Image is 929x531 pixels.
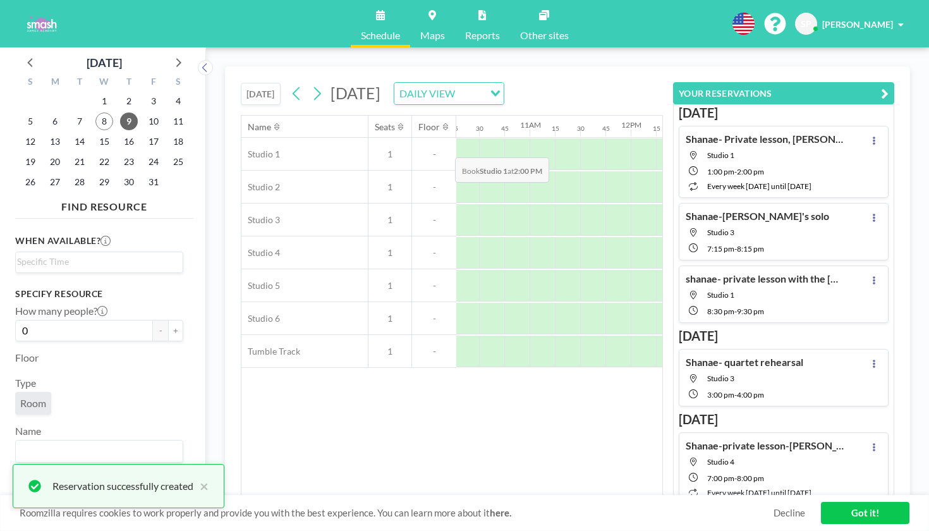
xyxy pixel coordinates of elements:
[673,82,894,104] button: YOUR RESERVATIONS
[166,75,190,91] div: S
[241,313,280,324] span: Studio 6
[686,356,803,369] h4: Shanae- quartet rehearsal
[707,167,734,176] span: 1:00 PM
[15,351,39,364] label: Floor
[21,153,39,171] span: Sunday, October 19, 2025
[368,214,411,226] span: 1
[145,153,162,171] span: Friday, October 24, 2025
[21,113,39,130] span: Sunday, October 5, 2025
[801,18,811,30] span: SP
[21,133,39,150] span: Sunday, October 12, 2025
[241,280,280,291] span: Studio 5
[46,153,64,171] span: Monday, October 20, 2025
[120,153,138,171] span: Thursday, October 23, 2025
[707,290,734,300] span: Studio 1
[20,397,46,409] span: Room
[15,425,41,437] label: Name
[368,181,411,193] span: 1
[16,252,183,271] div: Search for option
[17,255,176,269] input: Search for option
[68,75,92,91] div: T
[520,30,569,40] span: Other sites
[686,439,844,452] h4: Shanae-private lesson-[PERSON_NAME] sisters
[412,149,456,160] span: -
[21,173,39,191] span: Sunday, October 26, 2025
[15,288,183,300] h3: Specify resource
[737,167,764,176] span: 2:00 PM
[95,113,113,130] span: Wednesday, October 8, 2025
[465,30,500,40] span: Reports
[71,173,88,191] span: Tuesday, October 28, 2025
[501,125,509,133] div: 45
[514,166,542,176] b: 2:00 PM
[95,92,113,110] span: Wednesday, October 1, 2025
[71,113,88,130] span: Tuesday, October 7, 2025
[707,374,734,383] span: Studio 3
[552,125,559,133] div: 15
[734,167,737,176] span: -
[737,390,764,400] span: 4:00 PM
[20,507,774,519] span: Roomzilla requires cookies to work properly and provide you with the best experience. You can lea...
[145,133,162,150] span: Friday, October 17, 2025
[707,228,734,237] span: Studio 3
[679,105,889,121] h3: [DATE]
[145,113,162,130] span: Friday, October 10, 2025
[707,390,734,400] span: 3:00 PM
[707,150,734,160] span: Studio 1
[686,133,844,145] h4: Shanae- Private lesson, [PERSON_NAME]
[480,166,507,176] b: Studio 1
[169,133,187,150] span: Saturday, October 18, 2025
[120,133,138,150] span: Thursday, October 16, 2025
[20,11,63,37] img: organization-logo
[331,83,380,102] span: [DATE]
[490,507,511,518] a: here.
[679,328,889,344] h3: [DATE]
[141,75,166,91] div: F
[17,443,176,460] input: Search for option
[145,173,162,191] span: Friday, October 31, 2025
[707,457,734,467] span: Studio 4
[707,307,734,316] span: 8:30 PM
[412,280,456,291] span: -
[420,30,445,40] span: Maps
[87,54,122,71] div: [DATE]
[686,210,829,223] h4: Shanae-[PERSON_NAME]'s solo
[18,75,43,91] div: S
[169,92,187,110] span: Saturday, October 4, 2025
[707,181,811,191] span: every week [DATE] until [DATE]
[737,244,764,253] span: 8:15 PM
[241,83,281,105] button: [DATE]
[412,346,456,357] span: -
[734,244,737,253] span: -
[737,473,764,483] span: 8:00 PM
[46,173,64,191] span: Monday, October 27, 2025
[412,247,456,259] span: -
[679,412,889,427] h3: [DATE]
[520,120,541,130] div: 11AM
[734,307,737,316] span: -
[734,390,737,400] span: -
[95,173,113,191] span: Wednesday, October 29, 2025
[737,307,764,316] span: 9:30 PM
[686,272,844,285] h4: shanae- private lesson with the [PERSON_NAME] sisters
[52,479,193,494] div: Reservation successfully created
[145,92,162,110] span: Friday, October 3, 2025
[707,488,811,497] span: every week [DATE] until [DATE]
[707,244,734,253] span: 7:15 PM
[116,75,141,91] div: T
[15,305,107,317] label: How many people?
[412,181,456,193] span: -
[412,313,456,324] span: -
[241,346,300,357] span: Tumble Track
[455,157,549,183] span: Book at
[412,214,456,226] span: -
[707,473,734,483] span: 7:00 PM
[734,473,737,483] span: -
[394,83,504,104] div: Search for option
[476,125,483,133] div: 30
[774,507,805,519] a: Decline
[241,214,280,226] span: Studio 3
[120,92,138,110] span: Thursday, October 2, 2025
[92,75,117,91] div: W
[71,153,88,171] span: Tuesday, October 21, 2025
